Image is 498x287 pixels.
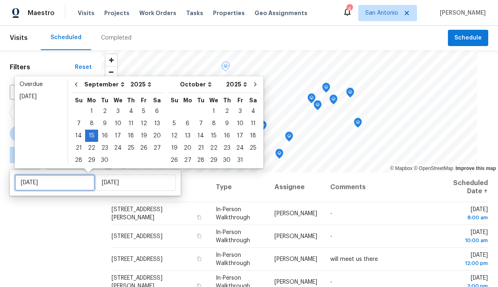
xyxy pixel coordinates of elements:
span: Geo Assignments [254,9,307,17]
span: In-Person Walkthrough [216,207,250,221]
div: 16 [220,130,233,141]
a: Mapbox [390,166,412,171]
div: Wed Sep 03 2025 [111,105,125,117]
abbr: Saturday [153,97,161,103]
div: 4 [247,106,259,117]
div: Mon Oct 13 2025 [181,130,194,142]
div: 5 [137,106,150,117]
div: Mon Sep 22 2025 [85,142,98,154]
div: 20 [150,130,164,141]
div: Map marker [314,100,322,113]
div: Fri Oct 17 2025 [233,130,247,142]
div: Thu Sep 18 2025 [125,130,137,142]
div: 19 [168,142,181,154]
div: Fri Sep 19 2025 [137,130,150,142]
div: 12:00 pm [443,259,488,267]
div: 29 [207,155,220,166]
span: [PERSON_NAME] [274,234,317,239]
span: [PERSON_NAME] [274,279,317,285]
div: Wed Oct 22 2025 [207,142,220,154]
div: 1 [85,106,98,117]
div: Mon Oct 27 2025 [181,154,194,166]
button: Copy Address [195,214,203,221]
div: Wed Oct 15 2025 [207,130,220,142]
div: Wed Sep 24 2025 [111,142,125,154]
div: 21 [194,142,207,154]
div: Mon Sep 29 2025 [85,154,98,166]
div: Mon Sep 15 2025 [85,130,98,142]
div: Sat Oct 25 2025 [247,142,259,154]
div: Sat Oct 18 2025 [247,130,259,142]
div: 10 [111,118,125,129]
span: - [330,234,332,239]
div: Completed [101,34,132,42]
select: Year [224,78,249,91]
div: Map marker [285,132,293,144]
div: 12 [137,118,150,129]
div: 15 [207,130,220,141]
div: Mon Oct 06 2025 [181,117,194,130]
div: Mon Sep 08 2025 [85,117,98,130]
div: Overdue [20,80,63,88]
button: Zoom out [105,66,117,78]
div: Fri Sep 12 2025 [137,117,150,130]
span: [STREET_ADDRESS][PERSON_NAME] [112,207,162,221]
select: Month [82,78,128,91]
div: 3 [111,106,125,117]
span: Visits [10,29,28,47]
div: Fri Sep 05 2025 [137,105,150,117]
span: Tasks [186,10,203,16]
div: Wed Oct 01 2025 [207,105,220,117]
div: 22 [85,142,98,154]
div: 7 [194,118,207,129]
div: Sun Oct 19 2025 [168,142,181,154]
div: 20 [181,142,194,154]
div: 8 [207,118,220,129]
div: 10:00 am [443,236,488,245]
a: Improve this map [456,166,496,171]
div: 2 [98,106,111,117]
abbr: Friday [237,97,243,103]
div: Tue Sep 23 2025 [98,142,111,154]
div: Mon Oct 20 2025 [181,142,194,154]
div: Sun Oct 26 2025 [168,154,181,166]
div: Map marker [259,121,267,133]
div: 26 [168,155,181,166]
button: Zoom in [105,54,117,66]
div: 18 [125,130,137,141]
div: 26 [137,142,150,154]
div: Thu Sep 11 2025 [125,117,137,130]
div: Map marker [322,83,330,95]
button: Go to next month [249,76,261,93]
th: Scheduled Date ↑ [437,172,488,202]
div: 31 [233,155,247,166]
span: [STREET_ADDRESS] [112,234,162,239]
div: 19 [137,130,150,141]
div: 23 [220,142,233,154]
span: - [330,279,332,285]
div: Tue Sep 16 2025 [98,130,111,142]
span: Maestro [28,9,55,17]
span: Schedule [454,33,482,43]
div: 8:00 am [443,214,488,222]
button: Schedule [448,30,488,46]
div: [DATE] [20,93,63,101]
abbr: Tuesday [101,97,108,103]
div: Map marker [346,88,354,100]
th: Comments [324,172,437,202]
div: Sun Sep 28 2025 [72,154,85,166]
div: 24 [111,142,125,154]
abbr: Wednesday [209,97,218,103]
div: 21 [72,142,85,154]
span: [PERSON_NAME] [274,211,317,216]
button: Go to previous month [70,76,82,93]
div: 11 [125,118,137,129]
abbr: Sunday [171,97,178,103]
div: Tue Sep 09 2025 [98,117,111,130]
select: Month [178,78,224,91]
div: Map marker [329,95,338,107]
span: [PERSON_NAME] [437,9,486,17]
span: [DATE] [443,252,488,267]
abbr: Wednesday [114,97,123,103]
